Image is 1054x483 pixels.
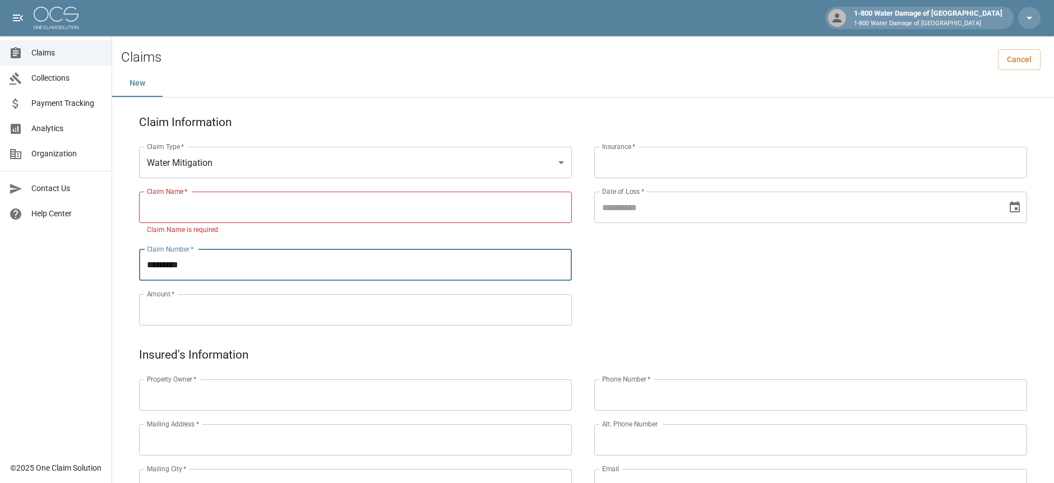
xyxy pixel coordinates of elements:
label: Email [602,464,619,473]
p: 1-800 Water Damage of [GEOGRAPHIC_DATA] [854,19,1002,29]
label: Mailing Address [147,419,199,429]
label: Claim Name [147,187,188,196]
button: open drawer [7,7,29,29]
span: Contact Us [31,183,103,194]
label: Alt. Phone Number [602,419,658,429]
span: Claims [31,47,103,59]
img: ocs-logo-white-transparent.png [34,7,78,29]
span: Help Center [31,208,103,220]
label: Mailing City [147,464,187,473]
div: 1-800 Water Damage of [GEOGRAPHIC_DATA] [849,8,1007,28]
div: dynamic tabs [112,70,1054,97]
label: Phone Number [602,374,650,384]
label: Date of Loss [602,187,644,196]
h2: Claims [121,49,161,66]
a: Cancel [998,49,1041,70]
label: Property Owner [147,374,197,384]
label: Insurance [602,142,635,151]
label: Amount [147,289,175,299]
div: Water Mitigation [139,147,572,178]
span: Collections [31,72,103,84]
span: Payment Tracking [31,97,103,109]
button: Choose date [1004,196,1026,219]
span: Organization [31,148,103,160]
label: Claim Number [147,244,193,254]
label: Claim Type [147,142,184,151]
p: Claim Name is required. [147,225,564,236]
div: © 2025 One Claim Solution [10,462,101,473]
span: Analytics [31,123,103,134]
button: New [112,70,163,97]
